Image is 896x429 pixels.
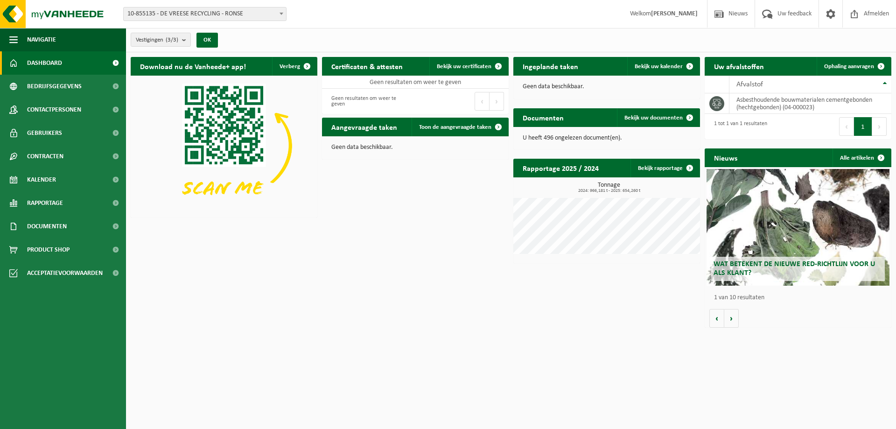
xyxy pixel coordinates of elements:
td: Geen resultaten om weer te geven [322,76,509,89]
span: Documenten [27,215,67,238]
p: 1 van 10 resultaten [714,295,887,301]
a: Alle artikelen [833,148,890,167]
span: Rapportage [27,191,63,215]
span: Bekijk uw kalender [635,63,683,70]
a: Bekijk uw documenten [617,108,699,127]
span: Product Shop [27,238,70,261]
span: Vestigingen [136,33,178,47]
td: asbesthoudende bouwmaterialen cementgebonden (hechtgebonden) (04-000023) [729,93,891,114]
p: Geen data beschikbaar. [523,84,691,90]
h3: Tonnage [518,182,700,193]
h2: Nieuws [705,148,747,167]
a: Wat betekent de nieuwe RED-richtlijn voor u als klant? [707,169,889,286]
h2: Certificaten & attesten [322,57,412,75]
div: 1 tot 1 van 1 resultaten [709,116,767,137]
button: OK [196,33,218,48]
span: Navigatie [27,28,56,51]
span: 10-855135 - DE VREESE RECYCLING - RONSE [124,7,286,21]
a: Bekijk rapportage [630,159,699,177]
button: Verberg [272,57,316,76]
span: Bedrijfsgegevens [27,75,82,98]
span: Gebruikers [27,121,62,145]
span: 2024: 966,181 t - 2025: 654,260 t [518,189,700,193]
p: Geen data beschikbaar. [331,144,499,151]
h2: Ingeplande taken [513,57,588,75]
span: Verberg [280,63,300,70]
span: Wat betekent de nieuwe RED-richtlijn voor u als klant? [714,260,875,277]
span: Bekijk uw documenten [624,115,683,121]
span: Dashboard [27,51,62,75]
span: Kalender [27,168,56,191]
h2: Aangevraagde taken [322,118,406,136]
button: Next [872,117,887,136]
span: Ophaling aanvragen [824,63,874,70]
count: (3/3) [166,37,178,43]
a: Ophaling aanvragen [817,57,890,76]
h2: Documenten [513,108,573,127]
span: Toon de aangevraagde taken [419,124,491,130]
button: Vorige [709,309,724,328]
div: Geen resultaten om weer te geven [327,91,411,112]
strong: [PERSON_NAME] [651,10,698,17]
span: Contracten [27,145,63,168]
span: Afvalstof [736,81,763,88]
h2: Uw afvalstoffen [705,57,773,75]
span: Contactpersonen [27,98,81,121]
button: Next [490,92,504,111]
h2: Download nu de Vanheede+ app! [131,57,255,75]
a: Bekijk uw kalender [627,57,699,76]
p: U heeft 496 ongelezen document(en). [523,135,691,141]
button: 1 [854,117,872,136]
button: Volgende [724,309,739,328]
span: 10-855135 - DE VREESE RECYCLING - RONSE [123,7,287,21]
a: Bekijk uw certificaten [429,57,508,76]
button: Vestigingen(3/3) [131,33,191,47]
img: Download de VHEPlus App [131,76,317,216]
a: Toon de aangevraagde taken [412,118,508,136]
button: Previous [475,92,490,111]
button: Previous [839,117,854,136]
h2: Rapportage 2025 / 2024 [513,159,608,177]
span: Acceptatievoorwaarden [27,261,103,285]
span: Bekijk uw certificaten [437,63,491,70]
